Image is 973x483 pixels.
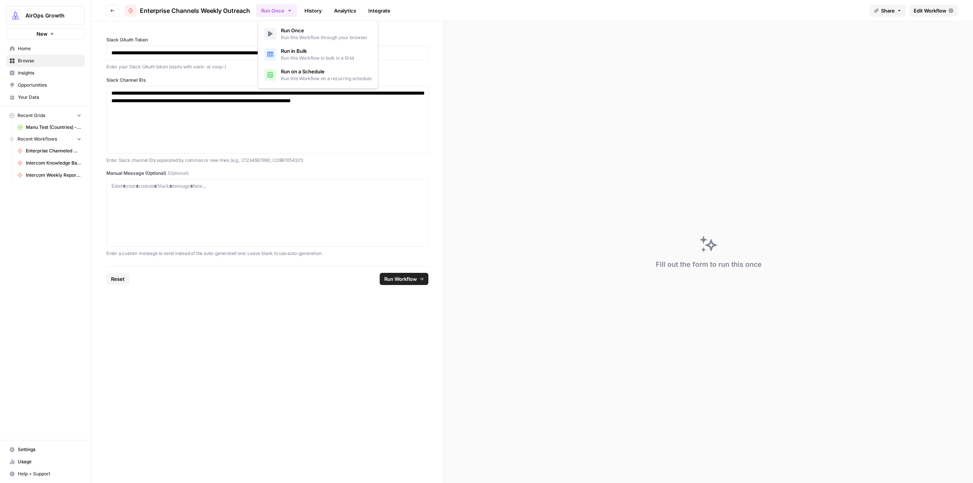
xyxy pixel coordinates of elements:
[6,6,85,25] button: Workspace: AirOps Growth
[909,5,958,17] a: Edit Workflow
[26,160,81,166] span: Intercom Knowledge Base Daily Update
[6,468,85,480] button: Help + Support
[330,5,361,17] a: Analytics
[111,275,125,283] span: Reset
[281,68,372,75] span: Run on a Schedule
[6,456,85,468] a: Usage
[18,94,81,101] span: Your Data
[106,250,428,257] p: Enter a custom message to send instead of the auto-generated one. Leave blank to use auto-generat...
[14,157,85,169] a: Intercom Knowledge Base Daily Update
[106,170,428,177] label: Manual Message (Optional)
[106,273,129,285] button: Reset
[18,70,81,76] span: Insights
[140,6,250,15] span: Enterprise Channels Weekly Outreach
[18,446,81,453] span: Settings
[17,136,57,143] span: Recent Workflows
[881,7,895,14] span: Share
[6,55,85,67] a: Browse
[26,172,81,179] span: Intercom Weekly Report to Slack
[6,43,85,55] a: Home
[380,273,428,285] button: Run Workflow
[870,5,906,17] button: Share
[6,110,85,121] button: Recent Grids
[281,75,372,82] span: Run this Workflow on a recurring schedule
[26,147,81,154] span: Enterprise Channeled Weekly Outreach (OLD)
[261,44,375,65] button: Run in BulkRun this Workflow in bulk in a Grid
[18,82,81,89] span: Opportunities
[106,157,428,164] p: Enter Slack channel IDs separated by commas or new lines (e.g., C1234567890, C0987654321)
[18,57,81,64] span: Browse
[106,77,428,84] label: Slack Channel IDs
[14,145,85,157] a: Enterprise Channeled Weekly Outreach (OLD)
[9,9,22,22] img: AirOps Growth Logo
[6,28,85,40] button: New
[261,24,375,44] a: Run OnceRun this Workflow through your browser
[125,5,250,17] a: Enterprise Channels Weekly Outreach
[300,5,326,17] a: History
[18,470,81,477] span: Help + Support
[364,5,395,17] a: Integrate
[106,63,428,71] p: Enter your Slack OAuth token (starts with xoxb- or xoxp-)
[656,259,762,270] div: Fill out the form to run this once
[14,169,85,181] a: Intercom Weekly Report to Slack
[281,27,368,34] span: Run Once
[6,91,85,103] a: Your Data
[281,55,354,62] span: Run this Workflow in bulk in a Grid
[6,79,85,91] a: Opportunities
[17,112,45,119] span: Recent Grids
[26,124,81,131] span: Manu Test (Countries) - Grid
[18,45,81,52] span: Home
[384,275,417,283] span: Run Workflow
[281,34,368,41] span: Run this Workflow through your browser
[36,30,48,38] span: New
[25,12,71,19] span: AirOps Growth
[14,121,85,133] a: Manu Test (Countries) - Grid
[281,47,354,55] span: Run in Bulk
[6,443,85,456] a: Settings
[258,20,378,89] div: Run Once
[106,36,428,43] label: Slack OAuth Token
[914,7,946,14] span: Edit Workflow
[256,4,297,17] button: Run Once
[18,458,81,465] span: Usage
[6,67,85,79] a: Insights
[168,170,189,177] span: (Optional)
[6,133,85,145] button: Recent Workflows
[261,65,375,85] a: Run on a ScheduleRun this Workflow on a recurring schedule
